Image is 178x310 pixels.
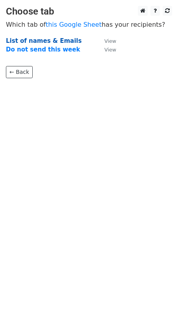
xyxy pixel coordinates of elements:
[6,20,172,29] p: Which tab of has your recipients?
[6,6,172,17] h3: Choose tab
[46,21,102,28] a: this Google Sheet
[6,66,33,78] a: ← Back
[96,46,116,53] a: View
[6,46,80,53] a: Do not send this week
[104,38,116,44] small: View
[139,272,178,310] iframe: Chat Widget
[6,37,82,44] a: List of names & Emails
[104,47,116,53] small: View
[96,37,116,44] a: View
